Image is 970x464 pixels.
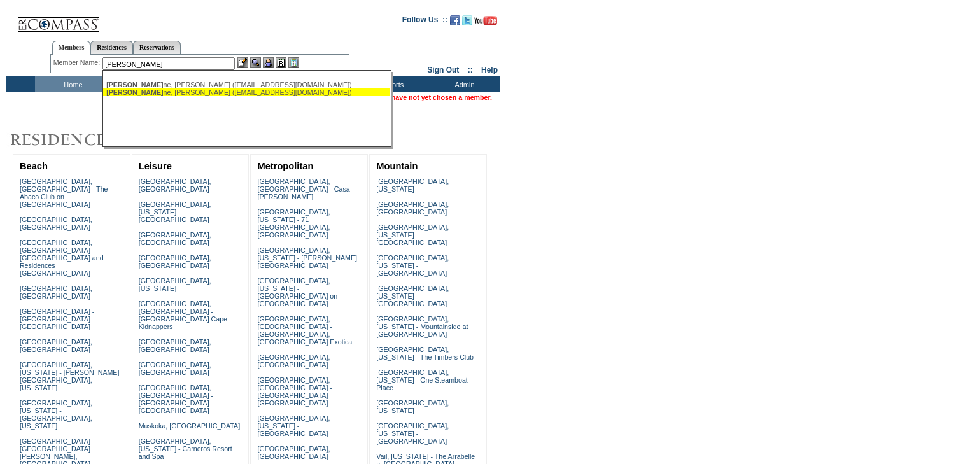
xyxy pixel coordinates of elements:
[376,178,449,193] a: [GEOGRAPHIC_DATA], [US_STATE]
[257,445,330,460] a: [GEOGRAPHIC_DATA], [GEOGRAPHIC_DATA]
[35,76,108,92] td: Home
[402,14,447,29] td: Follow Us ::
[17,6,100,32] img: Compass Home
[426,76,500,92] td: Admin
[20,285,92,300] a: [GEOGRAPHIC_DATA], [GEOGRAPHIC_DATA]
[90,41,133,54] a: Residences
[139,178,211,193] a: [GEOGRAPHIC_DATA], [GEOGRAPHIC_DATA]
[288,57,299,68] img: b_calculator.gif
[257,277,337,307] a: [GEOGRAPHIC_DATA], [US_STATE] - [GEOGRAPHIC_DATA] on [GEOGRAPHIC_DATA]
[257,208,330,239] a: [GEOGRAPHIC_DATA], [US_STATE] - 71 [GEOGRAPHIC_DATA], [GEOGRAPHIC_DATA]
[237,57,248,68] img: b_edit.gif
[20,239,104,277] a: [GEOGRAPHIC_DATA], [GEOGRAPHIC_DATA] - [GEOGRAPHIC_DATA] and Residences [GEOGRAPHIC_DATA]
[139,231,211,246] a: [GEOGRAPHIC_DATA], [GEOGRAPHIC_DATA]
[257,414,330,437] a: [GEOGRAPHIC_DATA], [US_STATE] - [GEOGRAPHIC_DATA]
[376,422,449,445] a: [GEOGRAPHIC_DATA], [US_STATE] - [GEOGRAPHIC_DATA]
[462,15,472,25] img: Follow us on Twitter
[139,437,232,460] a: [GEOGRAPHIC_DATA], [US_STATE] - Carneros Resort and Spa
[257,246,357,269] a: [GEOGRAPHIC_DATA], [US_STATE] - [PERSON_NAME][GEOGRAPHIC_DATA]
[257,161,313,171] a: Metropolitan
[20,361,120,391] a: [GEOGRAPHIC_DATA], [US_STATE] - [PERSON_NAME][GEOGRAPHIC_DATA], [US_STATE]
[276,57,286,68] img: Reservations
[376,200,449,216] a: [GEOGRAPHIC_DATA], [GEOGRAPHIC_DATA]
[250,57,261,68] img: View
[376,223,449,246] a: [GEOGRAPHIC_DATA], [US_STATE] - [GEOGRAPHIC_DATA]
[20,307,94,330] a: [GEOGRAPHIC_DATA] - [GEOGRAPHIC_DATA] - [GEOGRAPHIC_DATA]
[257,376,332,407] a: [GEOGRAPHIC_DATA], [GEOGRAPHIC_DATA] - [GEOGRAPHIC_DATA] [GEOGRAPHIC_DATA]
[139,361,211,376] a: [GEOGRAPHIC_DATA], [GEOGRAPHIC_DATA]
[139,161,172,171] a: Leisure
[20,161,48,171] a: Beach
[106,81,386,88] div: ne, [PERSON_NAME] ([EMAIL_ADDRESS][DOMAIN_NAME])
[139,422,240,430] a: Muskoka, [GEOGRAPHIC_DATA]
[106,88,163,96] span: [PERSON_NAME]
[257,315,352,346] a: [GEOGRAPHIC_DATA], [GEOGRAPHIC_DATA] - [GEOGRAPHIC_DATA], [GEOGRAPHIC_DATA] Exotica
[450,19,460,27] a: Become our fan on Facebook
[263,57,274,68] img: Impersonate
[106,81,163,88] span: [PERSON_NAME]
[257,353,330,369] a: [GEOGRAPHIC_DATA], [GEOGRAPHIC_DATA]
[139,200,211,223] a: [GEOGRAPHIC_DATA], [US_STATE] - [GEOGRAPHIC_DATA]
[376,161,418,171] a: Mountain
[20,399,92,430] a: [GEOGRAPHIC_DATA], [US_STATE] - [GEOGRAPHIC_DATA], [US_STATE]
[106,88,386,96] div: ne, [PERSON_NAME] ([EMAIL_ADDRESS][DOMAIN_NAME])
[139,277,211,292] a: [GEOGRAPHIC_DATA], [US_STATE]
[52,41,91,55] a: Members
[474,16,497,25] img: Subscribe to our YouTube Channel
[133,41,181,54] a: Reservations
[20,216,92,231] a: [GEOGRAPHIC_DATA], [GEOGRAPHIC_DATA]
[450,15,460,25] img: Become our fan on Facebook
[139,254,211,269] a: [GEOGRAPHIC_DATA], [GEOGRAPHIC_DATA]
[6,19,17,20] img: i.gif
[139,384,213,414] a: [GEOGRAPHIC_DATA], [GEOGRAPHIC_DATA] - [GEOGRAPHIC_DATA] [GEOGRAPHIC_DATA]
[6,127,255,153] img: Destinations by Exclusive Resorts
[257,178,349,200] a: [GEOGRAPHIC_DATA], [GEOGRAPHIC_DATA] - Casa [PERSON_NAME]
[20,338,92,353] a: [GEOGRAPHIC_DATA], [GEOGRAPHIC_DATA]
[53,57,102,68] div: Member Name:
[481,66,498,74] a: Help
[139,300,227,330] a: [GEOGRAPHIC_DATA], [GEOGRAPHIC_DATA] - [GEOGRAPHIC_DATA] Cape Kidnappers
[468,66,473,74] span: ::
[376,369,468,391] a: [GEOGRAPHIC_DATA], [US_STATE] - One Steamboat Place
[474,19,497,27] a: Subscribe to our YouTube Channel
[376,285,449,307] a: [GEOGRAPHIC_DATA], [US_STATE] - [GEOGRAPHIC_DATA]
[462,19,472,27] a: Follow us on Twitter
[20,178,108,208] a: [GEOGRAPHIC_DATA], [GEOGRAPHIC_DATA] - The Abaco Club on [GEOGRAPHIC_DATA]
[376,346,474,361] a: [GEOGRAPHIC_DATA], [US_STATE] - The Timbers Club
[376,254,449,277] a: [GEOGRAPHIC_DATA], [US_STATE] - [GEOGRAPHIC_DATA]
[427,66,459,74] a: Sign Out
[139,338,211,353] a: [GEOGRAPHIC_DATA], [GEOGRAPHIC_DATA]
[376,315,468,338] a: [GEOGRAPHIC_DATA], [US_STATE] - Mountainside at [GEOGRAPHIC_DATA]
[376,399,449,414] a: [GEOGRAPHIC_DATA], [US_STATE]
[377,94,492,101] span: You have not yet chosen a member.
